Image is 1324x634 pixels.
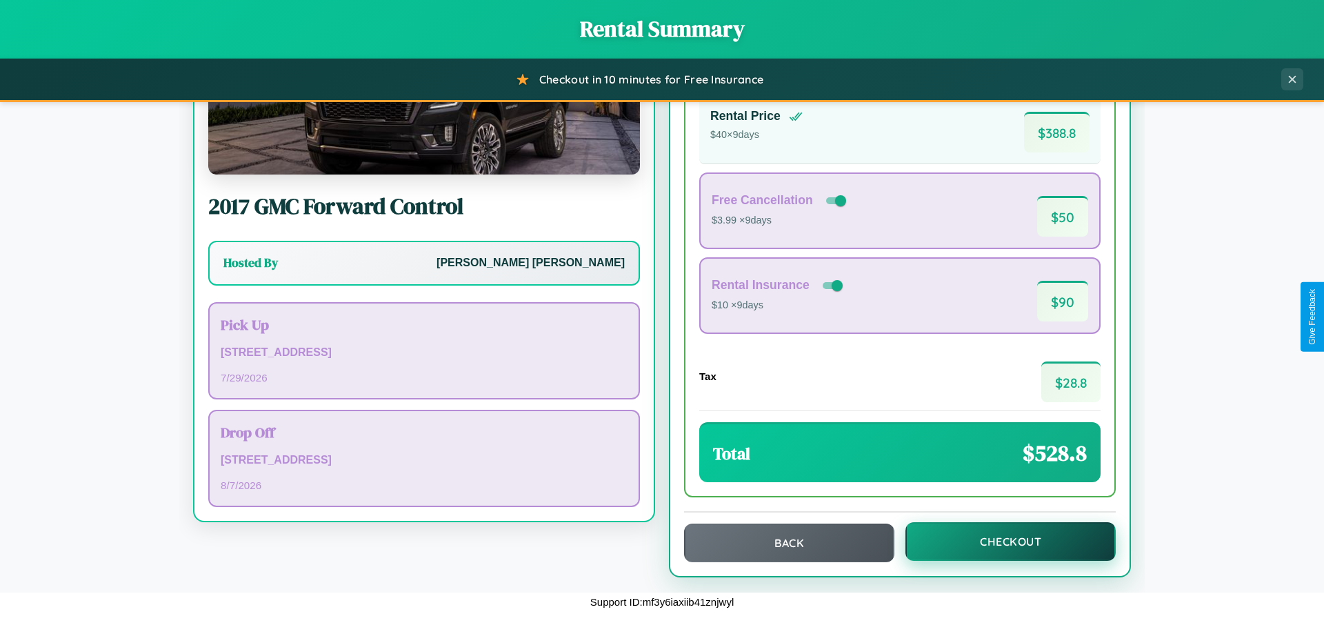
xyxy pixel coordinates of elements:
[437,253,625,273] p: [PERSON_NAME] [PERSON_NAME]
[712,297,845,315] p: $10 × 9 days
[1037,281,1088,321] span: $ 90
[1037,196,1088,237] span: $ 50
[905,522,1116,561] button: Checkout
[712,278,810,293] h4: Rental Insurance
[710,126,803,144] p: $ 40 × 9 days
[713,442,750,465] h3: Total
[221,315,628,335] h3: Pick Up
[684,524,894,562] button: Back
[208,191,640,221] h2: 2017 GMC Forward Control
[208,37,640,175] img: GMC Forward Control
[1307,289,1317,345] div: Give Feedback
[221,343,628,363] p: [STREET_ADDRESS]
[712,212,849,230] p: $3.99 × 9 days
[1041,361,1101,402] span: $ 28.8
[221,422,628,442] h3: Drop Off
[221,450,628,470] p: [STREET_ADDRESS]
[712,193,813,208] h4: Free Cancellation
[221,368,628,387] p: 7 / 29 / 2026
[14,14,1310,44] h1: Rental Summary
[223,255,278,271] h3: Hosted By
[221,476,628,495] p: 8 / 7 / 2026
[1024,112,1090,152] span: $ 388.8
[1023,438,1087,468] span: $ 528.8
[710,109,781,123] h4: Rental Price
[590,593,734,611] p: Support ID: mf3y6iaxiib41znjwyl
[699,370,716,382] h4: Tax
[539,72,763,86] span: Checkout in 10 minutes for Free Insurance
